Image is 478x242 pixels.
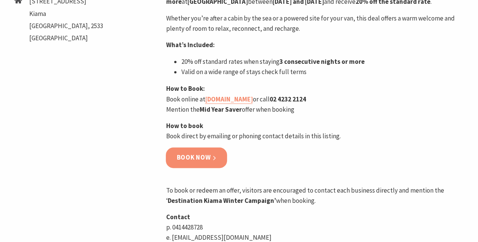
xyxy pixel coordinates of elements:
[181,67,464,77] p: Valid on a wide range of stays check full terms
[166,84,205,93] strong: How to Book:
[167,196,276,205] strong: Destination Kiama Winter Campaign’
[166,13,464,34] p: Whether you’re after a cabin by the sea or a powered site for your van, this deal offers a warm w...
[166,84,464,115] p: Book online at or call Mention the offer when booking
[29,21,103,31] li: [GEOGRAPHIC_DATA], 2533
[199,105,241,114] strong: Mid Year Saver
[166,122,203,130] strong: How to book
[29,9,103,19] li: Kiama
[269,95,306,103] strong: 02 4232 2124
[166,41,214,49] strong: What’s Included:
[29,33,103,43] li: [GEOGRAPHIC_DATA]
[166,121,464,141] p: Book direct by emailing or phoning contact details in this listing.
[166,185,464,206] p: To book or redeem an offer, visitors are encouraged to contact each business directly and mention...
[205,95,252,104] a: [DOMAIN_NAME]
[166,213,190,221] strong: Contact
[181,57,464,67] p: 20% off standard rates when staying
[279,57,364,66] strong: 3 consecutive nights or more
[166,147,227,168] a: Book now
